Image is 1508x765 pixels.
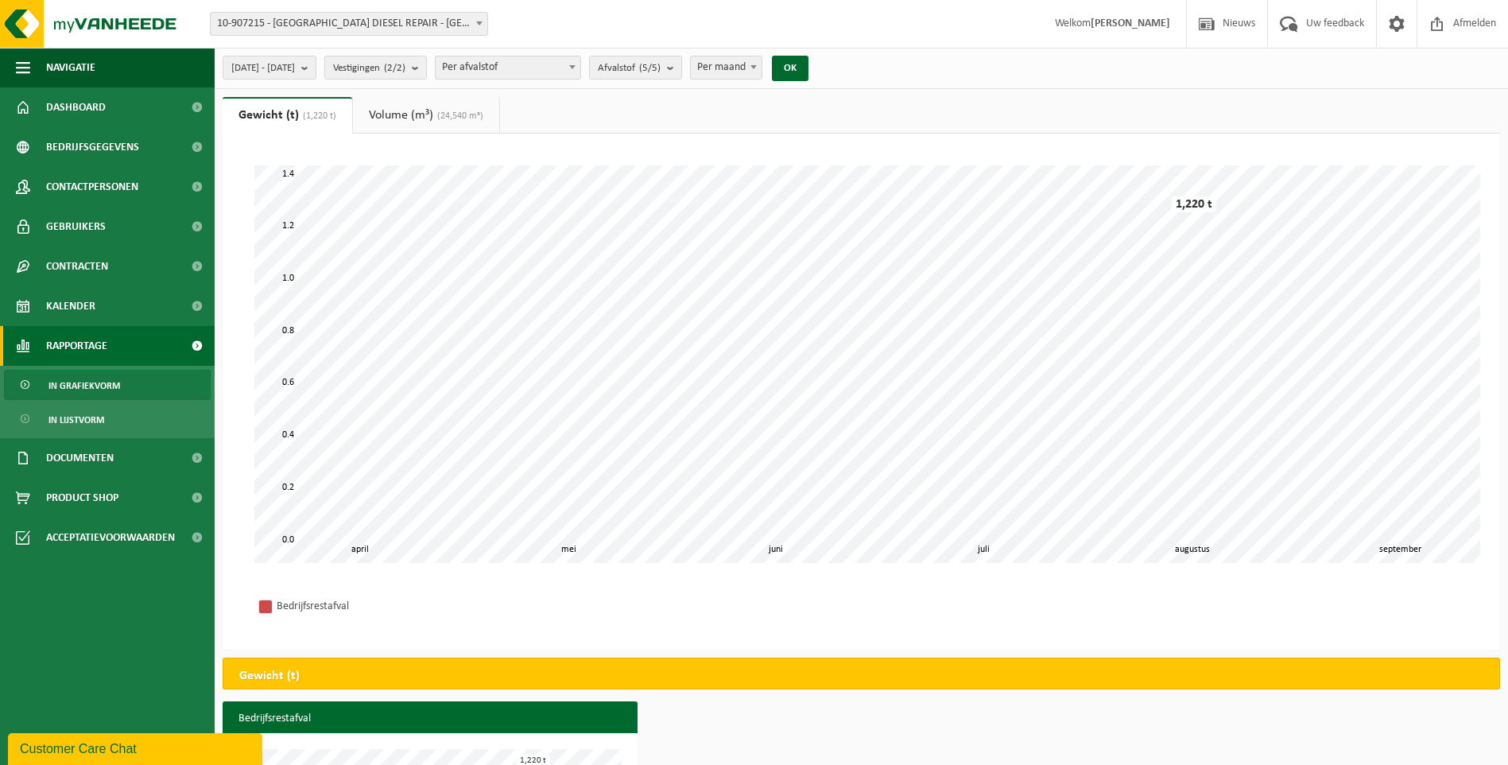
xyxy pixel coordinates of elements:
[46,167,138,207] span: Contactpersonen
[436,56,580,79] span: Per afvalstof
[277,596,483,616] div: Bedrijfsrestafval
[1172,196,1216,212] div: 1,220 t
[639,63,661,73] count: (5/5)
[324,56,427,80] button: Vestigingen(2/2)
[8,730,266,765] iframe: chat widget
[435,56,581,80] span: Per afvalstof
[772,56,808,81] button: OK
[46,438,114,478] span: Documenten
[1091,17,1170,29] strong: [PERSON_NAME]
[46,87,106,127] span: Dashboard
[211,13,487,35] span: 10-907215 - ANTWERP DIESEL REPAIR - ANTWERPEN
[589,56,682,80] button: Afvalstof(5/5)
[48,405,104,435] span: In lijstvorm
[210,12,488,36] span: 10-907215 - ANTWERP DIESEL REPAIR - ANTWERPEN
[691,56,762,79] span: Per maand
[46,326,107,366] span: Rapportage
[46,48,95,87] span: Navigatie
[333,56,405,80] span: Vestigingen
[433,111,483,121] span: (24,540 m³)
[223,701,638,736] h3: Bedrijfsrestafval
[223,658,316,693] h2: Gewicht (t)
[223,56,316,80] button: [DATE] - [DATE]
[690,56,762,80] span: Per maand
[299,111,336,121] span: (1,220 t)
[353,97,499,134] a: Volume (m³)
[231,56,295,80] span: [DATE] - [DATE]
[4,370,211,400] a: In grafiekvorm
[46,247,108,286] span: Contracten
[46,127,139,167] span: Bedrijfsgegevens
[384,63,405,73] count: (2/2)
[598,56,661,80] span: Afvalstof
[46,478,118,518] span: Product Shop
[46,207,106,247] span: Gebruikers
[48,371,120,401] span: In grafiekvorm
[46,518,175,557] span: Acceptatievoorwaarden
[4,404,211,434] a: In lijstvorm
[223,97,352,134] a: Gewicht (t)
[46,286,95,326] span: Kalender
